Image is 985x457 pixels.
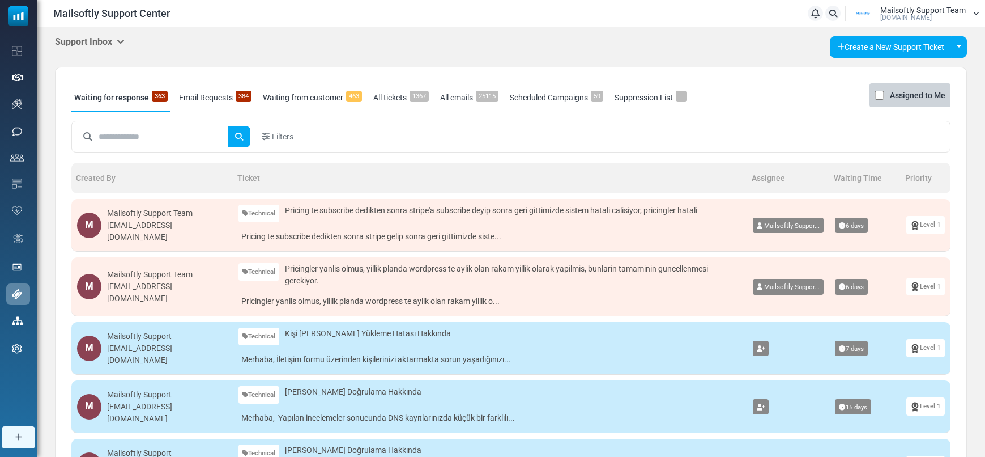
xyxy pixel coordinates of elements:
div: Mailsoftly Support [107,389,227,401]
img: domain-health-icon.svg [12,206,22,215]
th: Ticket [233,163,747,193]
img: dashboard-icon.svg [12,46,22,56]
a: Mailsoftly Suppor... [753,279,824,295]
a: Level 1 [906,397,945,415]
a: Level 1 [906,216,945,234]
a: Merhaba, İletişim formu üzerinden kişilerinizi aktarmakta sorun yaşadığınızı... [238,351,741,369]
div: Mailsoftly Support [107,331,227,342]
label: Assigned to Me [890,88,945,102]
img: campaigns-icon.png [12,99,22,109]
img: mailsoftly_icon_blue_white.svg [8,6,28,26]
img: email-templates-icon.svg [12,179,22,189]
img: sms-icon.png [12,126,22,137]
a: Level 1 [906,278,945,295]
div: [EMAIL_ADDRESS][DOMAIN_NAME] [107,281,227,304]
span: 384 [236,91,251,102]
span: 6 days [835,279,868,295]
div: [EMAIL_ADDRESS][DOMAIN_NAME] [107,342,227,366]
span: Mailsoftly Suppor... [764,222,820,230]
span: 363 [152,91,168,102]
h5: Support Inbox [55,36,125,47]
span: 59 [591,91,603,102]
a: User Logo Mailsoftly Support Team [DOMAIN_NAME] [849,5,979,22]
a: Merhaba, Yapılan incelemeler sonucunda DNS kayıtlarınızda küçük bir farklılı... [238,409,741,427]
a: Level 1 [906,339,945,357]
div: Mailsoftly Support Team [107,269,227,281]
span: Pricingler yanlis olmus, yillik planda wordpress te aylik olan rakam yillik olarak yapilmis, bunl... [285,263,741,287]
th: Created By [71,163,233,193]
span: 25115 [476,91,498,102]
span: 6 days [835,218,868,234]
img: support-icon-active.svg [12,289,22,299]
span: Mailsoftly Support Team [880,6,966,14]
div: M [77,336,101,361]
a: Technical [238,263,279,281]
span: Filters [272,131,293,143]
a: Mailsoftly Suppor... [753,218,824,234]
img: landing_pages.svg [12,262,22,272]
span: [PERSON_NAME] Doğrulama Hakkında [285,386,421,398]
a: Pricingler yanlis olmus, yillik planda wordpress te aylik olan rakam yillik o... [238,293,741,310]
img: User Logo [849,5,877,22]
a: Pricing te subscribe dedikten sonra stripe gelip sonra geri gittimizde siste... [238,228,741,246]
th: Waiting Time [829,163,901,193]
a: All tickets1367 [370,83,432,112]
div: M [77,394,101,420]
span: 15 days [835,399,871,415]
img: workflow.svg [12,232,24,246]
span: [DOMAIN_NAME] [880,14,932,21]
span: Mailsoftly Suppor... [764,283,820,291]
th: Assignee [747,163,829,193]
a: All emails25115 [437,83,501,112]
span: Mailsoftly Support Center [53,6,170,21]
div: [EMAIL_ADDRESS][DOMAIN_NAME] [107,401,227,425]
div: [EMAIL_ADDRESS][DOMAIN_NAME] [107,219,227,243]
a: Scheduled Campaigns59 [507,83,606,112]
img: settings-icon.svg [12,344,22,354]
a: Waiting for response363 [71,83,170,112]
a: Suppression List [612,83,690,112]
a: Create a New Support Ticket [830,36,952,58]
a: Technical [238,386,279,404]
span: [PERSON_NAME] Doğrulama Hakkında [285,445,421,456]
a: Technical [238,328,279,345]
span: 463 [346,91,362,102]
div: M [77,274,101,299]
img: contacts-icon.svg [10,154,24,162]
a: Email Requests384 [176,83,254,112]
a: Technical [238,205,279,222]
a: Waiting from customer463 [260,83,365,112]
span: 7 days [835,341,868,357]
div: M [77,213,101,238]
span: 1367 [410,91,429,102]
span: Pricing te subscribe dedikten sonra stripe'a subscribe deyip sonra geri gittimizde sistem hatali ... [285,205,697,217]
th: Priority [901,163,950,193]
div: Mailsoftly Support Team [107,208,227,219]
span: Kişi [PERSON_NAME] Yükleme Hatası Hakkında [285,328,451,340]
